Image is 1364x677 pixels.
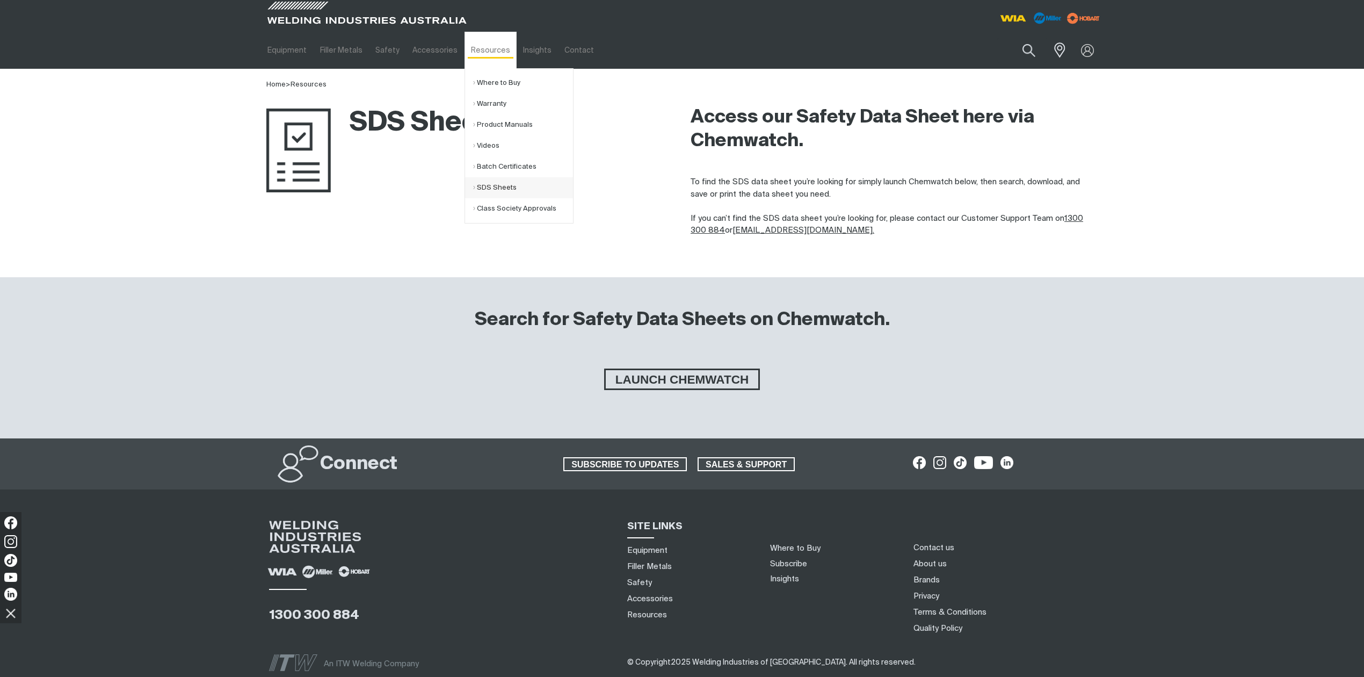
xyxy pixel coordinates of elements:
[286,81,291,88] span: >
[1011,38,1047,63] button: Search products
[627,561,672,572] a: Filler Metals
[770,575,799,583] a: Insights
[627,658,916,666] span: ​​​​​​​​​​​​​​​​​​ ​​​​​​
[261,32,893,69] nav: Main
[691,106,1098,153] h2: Access our Safety Data Sheet here via Chemwatch.
[627,593,673,604] a: Accessories
[913,607,986,618] a: Terms & Conditions
[913,590,939,602] a: Privacy
[604,369,760,390] a: LAUNCH CHEMWATCH
[1064,10,1103,26] img: miller
[473,114,573,135] a: Product Manuals
[266,81,286,88] a: Home
[909,539,1115,636] nav: Footer
[913,574,940,586] a: Brands
[627,577,652,588] a: Safety
[623,542,757,623] nav: Sitemap
[369,32,406,69] a: Safety
[2,604,20,622] img: hide socials
[770,560,807,568] a: Subscribe
[475,308,890,332] h2: Search for Safety Data Sheets on Chemwatch.
[698,457,795,471] a: SALES & SUPPORT
[564,457,686,471] span: SUBSCRIBE TO UPDATES
[465,68,574,224] ul: Resources Submenu
[913,623,962,634] a: Quality Policy
[473,135,573,156] a: Videos
[732,226,874,234] a: [EMAIL_ADDRESS][DOMAIN_NAME].
[627,659,916,666] span: © Copyright 2025 Welding Industries of [GEOGRAPHIC_DATA] . All rights reserved.
[627,609,667,621] a: Resources
[269,609,359,622] a: 1300 300 884
[699,457,794,471] span: SALES & SUPPORT
[473,73,573,93] a: Where to Buy
[4,573,17,582] img: YouTube
[324,660,419,668] span: An ITW Welding Company
[913,558,947,570] a: About us
[473,198,573,219] a: Class Society Approvals
[558,32,600,69] a: Contact
[4,588,17,601] img: LinkedIn
[563,457,687,471] a: SUBSCRIBE TO UPDATES
[473,156,573,177] a: Batch Certificates
[320,452,397,476] h2: Connect
[473,177,573,198] a: SDS Sheets
[261,32,313,69] a: Equipment
[770,544,821,552] a: Where to Buy
[606,369,758,390] span: LAUNCH CHEMWATCH
[473,93,573,114] a: Warranty
[627,545,668,556] a: Equipment
[406,32,464,69] a: Accessories
[997,38,1047,63] input: Product name or item number...
[4,516,17,529] img: Facebook
[691,176,1098,237] p: To find the SDS data sheet you’re looking for simply launch Chemwatch below, then search, downloa...
[313,32,368,69] a: Filler Metals
[913,542,954,553] a: Contact us
[4,554,17,567] img: TikTok
[465,32,517,69] a: Resources
[627,522,683,531] span: SITE LINKS
[517,32,558,69] a: Insights
[266,106,504,141] h1: SDS Sheets
[291,81,327,88] a: Resources
[4,535,17,548] img: Instagram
